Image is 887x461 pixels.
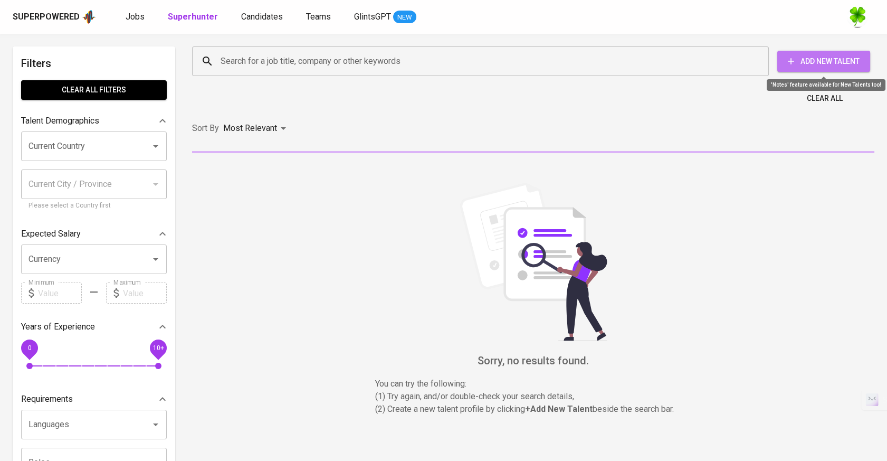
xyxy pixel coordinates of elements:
[847,6,868,27] img: f9493b8c-82b8-4f41-8722-f5d69bb1b761.jpg
[375,390,692,403] p: (1) Try again, and/or double-check your search details,
[375,378,692,390] p: You can try the following :
[21,389,167,410] div: Requirements
[454,183,613,341] img: file_searching.svg
[30,83,158,97] span: Clear All filters
[777,51,870,72] button: Add New Talent
[306,11,333,24] a: Teams
[525,404,593,414] b: + Add New Talent
[21,228,81,240] p: Expected Salary
[241,12,283,22] span: Candidates
[126,11,147,24] a: Jobs
[807,92,843,105] span: Clear All
[21,115,99,127] p: Talent Demographics
[152,344,164,352] span: 10+
[126,12,145,22] span: Jobs
[21,55,167,72] h6: Filters
[306,12,331,22] span: Teams
[123,283,167,304] input: Value
[21,393,73,406] p: Requirements
[82,9,96,25] img: app logo
[148,252,163,267] button: Open
[223,122,277,135] p: Most Relevant
[21,223,167,244] div: Expected Salary
[393,12,416,23] span: NEW
[241,11,285,24] a: Candidates
[21,110,167,131] div: Talent Demographics
[21,80,167,100] button: Clear All filters
[27,344,31,352] span: 0
[148,139,163,154] button: Open
[38,283,82,304] input: Value
[168,11,220,24] a: Superhunter
[28,201,159,211] p: Please select a Country first
[148,417,163,432] button: Open
[786,55,862,68] span: Add New Talent
[13,11,80,23] div: Superpowered
[803,89,847,108] button: Clear All
[192,122,219,135] p: Sort By
[21,321,95,333] p: Years of Experience
[21,316,167,337] div: Years of Experience
[13,9,96,25] a: Superpoweredapp logo
[223,119,290,138] div: Most Relevant
[168,12,218,22] b: Superhunter
[375,403,692,416] p: (2) Create a new talent profile by clicking beside the search bar.
[192,352,874,369] h6: Sorry, no results found.
[354,11,416,24] a: GlintsGPT NEW
[354,12,391,22] span: GlintsGPT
